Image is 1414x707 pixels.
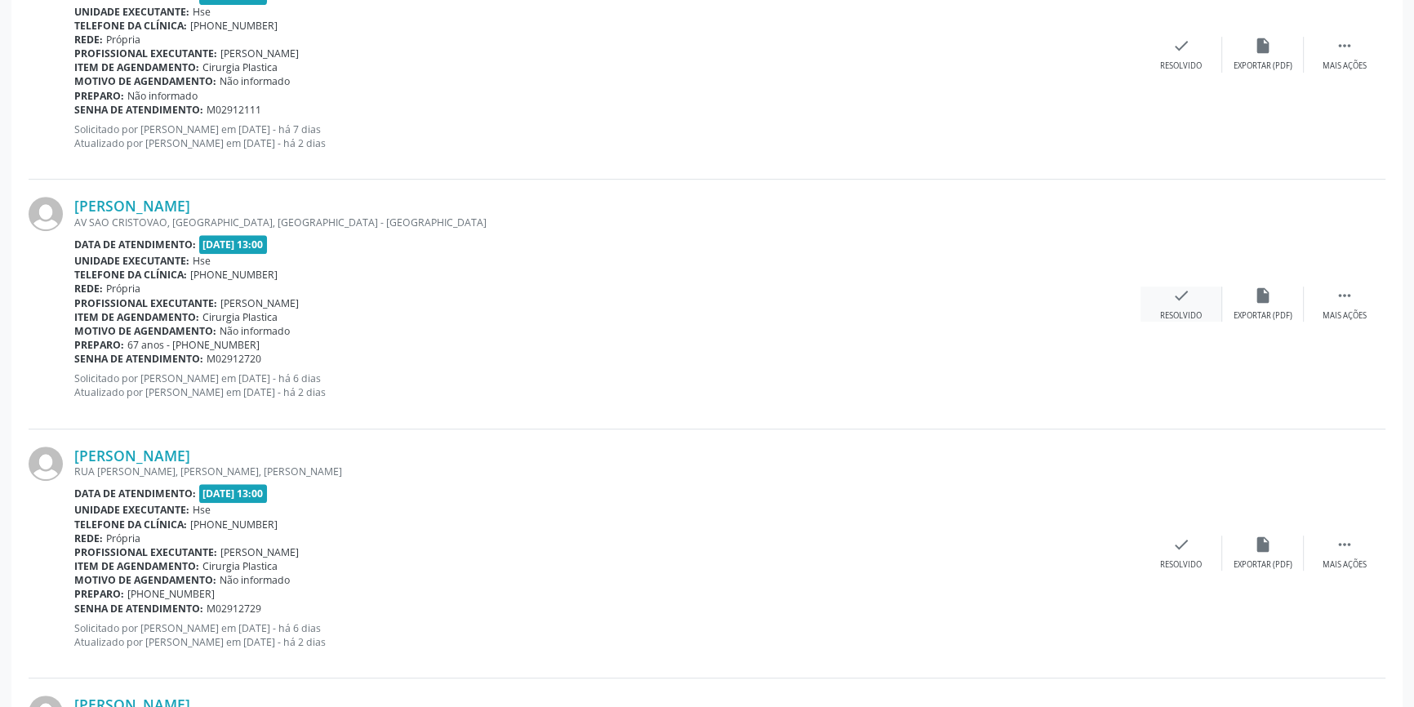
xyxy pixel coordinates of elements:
[1254,536,1272,554] i: insert_drive_file
[74,268,187,282] b: Telefone da clínica:
[1323,559,1367,571] div: Mais ações
[1234,60,1292,72] div: Exportar (PDF)
[1323,60,1367,72] div: Mais ações
[1172,536,1190,554] i: check
[74,296,217,310] b: Profissional executante:
[1254,37,1272,55] i: insert_drive_file
[1234,310,1292,322] div: Exportar (PDF)
[190,268,278,282] span: [PHONE_NUMBER]
[1172,287,1190,305] i: check
[74,122,1141,150] p: Solicitado por [PERSON_NAME] em [DATE] - há 7 dias Atualizado por [PERSON_NAME] em [DATE] - há 2 ...
[220,573,290,587] span: Não informado
[74,89,124,103] b: Preparo:
[74,447,190,465] a: [PERSON_NAME]
[1160,310,1202,322] div: Resolvido
[1160,559,1202,571] div: Resolvido
[220,324,290,338] span: Não informado
[74,559,199,573] b: Item de agendamento:
[74,5,189,19] b: Unidade executante:
[74,33,103,47] b: Rede:
[74,487,196,500] b: Data de atendimento:
[106,33,140,47] span: Própria
[202,60,278,74] span: Cirurgia Plastica
[74,338,124,352] b: Preparo:
[74,531,103,545] b: Rede:
[199,235,268,254] span: [DATE] 13:00
[74,371,1141,399] p: Solicitado por [PERSON_NAME] em [DATE] - há 6 dias Atualizado por [PERSON_NAME] em [DATE] - há 2 ...
[74,324,216,338] b: Motivo de agendamento:
[74,545,217,559] b: Profissional executante:
[74,238,196,251] b: Data de atendimento:
[220,47,299,60] span: [PERSON_NAME]
[106,531,140,545] span: Própria
[202,310,278,324] span: Cirurgia Plastica
[74,602,203,616] b: Senha de atendimento:
[74,60,199,74] b: Item de agendamento:
[207,352,261,366] span: M02912720
[74,282,103,296] b: Rede:
[207,602,261,616] span: M02912729
[74,573,216,587] b: Motivo de agendamento:
[1254,287,1272,305] i: insert_drive_file
[74,103,203,117] b: Senha de atendimento:
[127,587,215,601] span: [PHONE_NUMBER]
[74,352,203,366] b: Senha de atendimento:
[1336,536,1354,554] i: 
[1336,37,1354,55] i: 
[1172,37,1190,55] i: check
[202,559,278,573] span: Cirurgia Plastica
[127,89,198,103] span: Não informado
[74,47,217,60] b: Profissional executante:
[29,447,63,481] img: img
[74,465,1141,478] div: RUA [PERSON_NAME], [PERSON_NAME], [PERSON_NAME]
[74,310,199,324] b: Item de agendamento:
[74,518,187,531] b: Telefone da clínica:
[193,254,211,268] span: Hse
[74,197,190,215] a: [PERSON_NAME]
[74,216,1141,229] div: AV SAO CRISTOVAO, [GEOGRAPHIC_DATA], [GEOGRAPHIC_DATA] - [GEOGRAPHIC_DATA]
[193,5,211,19] span: Hse
[190,518,278,531] span: [PHONE_NUMBER]
[74,19,187,33] b: Telefone da clínica:
[74,587,124,601] b: Preparo:
[29,197,63,231] img: img
[1336,287,1354,305] i: 
[74,254,189,268] b: Unidade executante:
[74,74,216,88] b: Motivo de agendamento:
[220,296,299,310] span: [PERSON_NAME]
[193,503,211,517] span: Hse
[1234,559,1292,571] div: Exportar (PDF)
[1323,310,1367,322] div: Mais ações
[220,545,299,559] span: [PERSON_NAME]
[220,74,290,88] span: Não informado
[199,484,268,503] span: [DATE] 13:00
[106,282,140,296] span: Própria
[127,338,260,352] span: 67 anos - [PHONE_NUMBER]
[1160,60,1202,72] div: Resolvido
[74,621,1141,649] p: Solicitado por [PERSON_NAME] em [DATE] - há 6 dias Atualizado por [PERSON_NAME] em [DATE] - há 2 ...
[190,19,278,33] span: [PHONE_NUMBER]
[74,503,189,517] b: Unidade executante:
[207,103,261,117] span: M02912111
